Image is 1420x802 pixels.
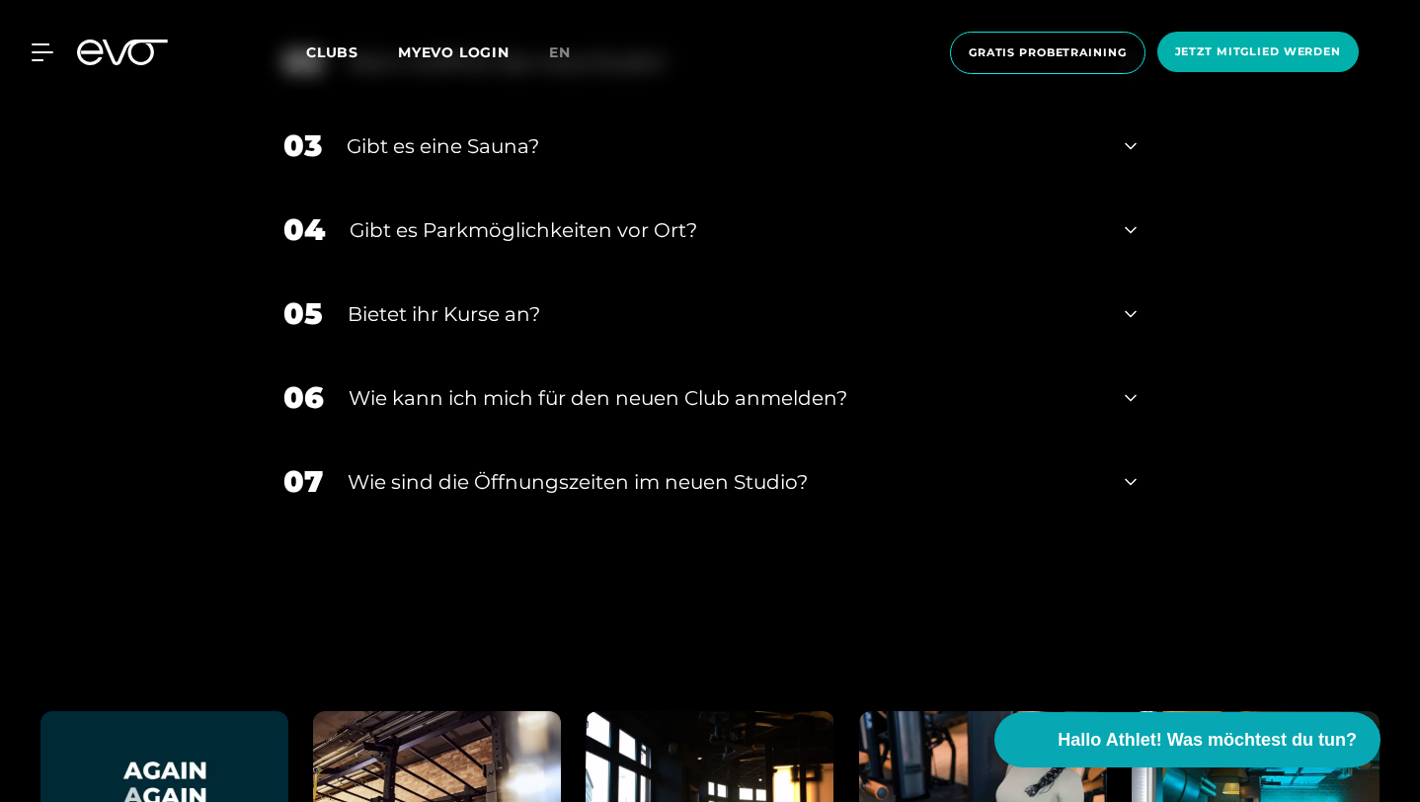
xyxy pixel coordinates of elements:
[969,44,1127,61] span: Gratis Probetraining
[350,215,1100,245] div: Gibt es Parkmöglichkeiten vor Ort?
[306,42,398,61] a: Clubs
[306,43,358,61] span: Clubs
[283,459,323,504] div: 07
[1058,727,1357,754] span: Hallo Athlet! Was möchtest du tun?
[348,467,1100,497] div: ​Wie sind die Öffnungszeiten im neuen Studio?
[1175,43,1341,60] span: Jetzt Mitglied werden
[283,123,322,168] div: 03
[549,41,594,64] a: en
[283,291,323,336] div: 05
[283,207,325,252] div: 04
[398,43,510,61] a: MYEVO LOGIN
[1151,32,1365,74] a: Jetzt Mitglied werden
[349,383,1100,413] div: Wie kann ich mich für den neuen Club anmelden?
[549,43,571,61] span: en
[347,131,1100,161] div: Gibt es eine Sauna?
[283,375,324,420] div: 06
[348,299,1100,329] div: Bietet ihr Kurse an?
[944,32,1151,74] a: Gratis Probetraining
[994,712,1381,767] button: Hallo Athlet! Was möchtest du tun?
